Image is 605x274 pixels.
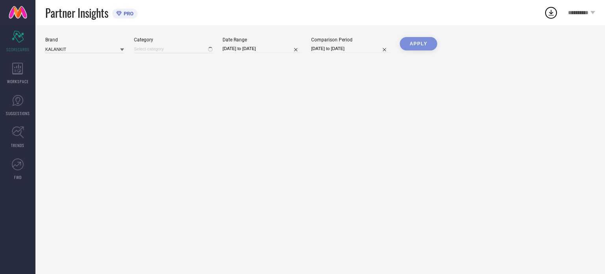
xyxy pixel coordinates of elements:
span: PRO [122,11,134,17]
div: Open download list [544,6,558,20]
div: Category [134,37,213,43]
div: Brand [45,37,124,43]
span: WORKSPACE [7,78,29,84]
input: Select date range [223,45,301,53]
span: Partner Insights [45,5,108,21]
span: FWD [14,174,22,180]
span: SUGGESTIONS [6,110,30,116]
input: Select comparison period [311,45,390,53]
span: TRENDS [11,142,24,148]
div: Comparison Period [311,37,390,43]
div: Date Range [223,37,301,43]
span: SCORECARDS [6,47,30,52]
